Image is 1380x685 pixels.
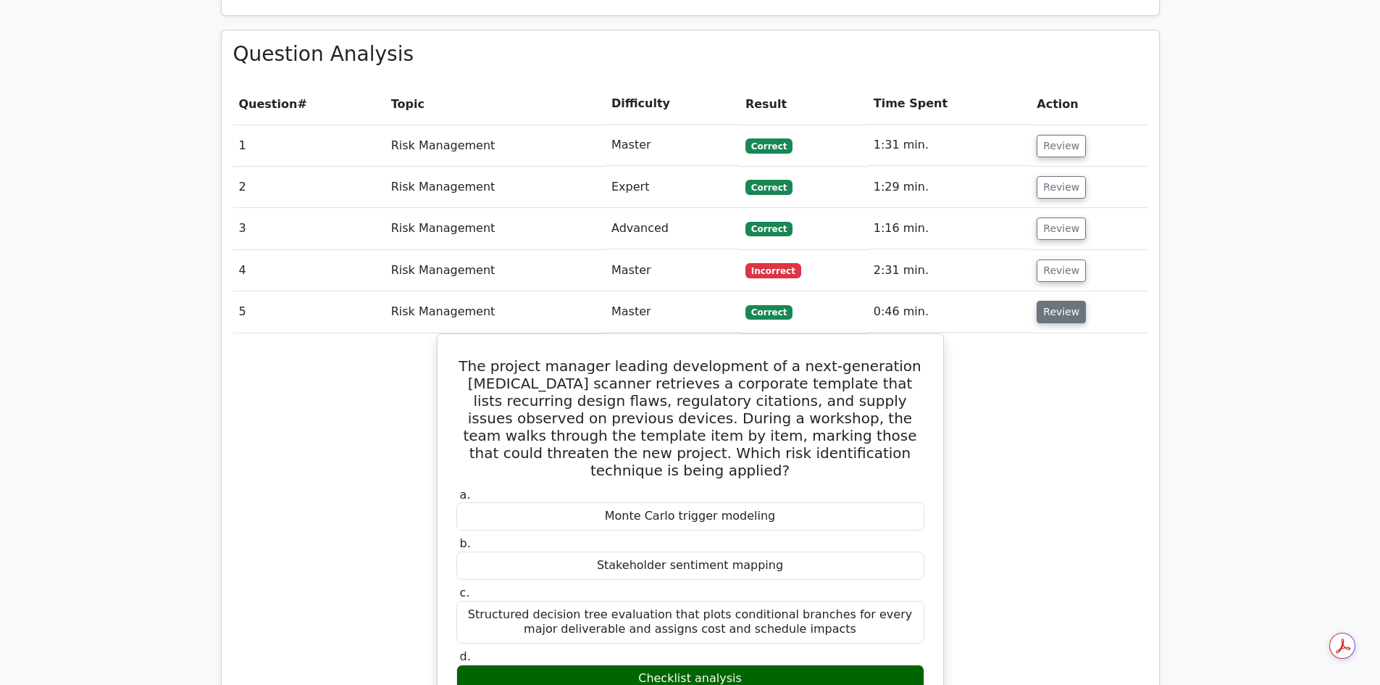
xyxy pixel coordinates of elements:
[233,83,385,125] th: #
[233,250,385,291] td: 4
[385,125,606,166] td: Risk Management
[606,167,740,208] td: Expert
[233,125,385,166] td: 1
[1037,135,1086,157] button: Review
[745,138,793,153] span: Correct
[460,586,470,599] span: c.
[385,291,606,333] td: Risk Management
[745,180,793,194] span: Correct
[606,83,740,125] th: Difficulty
[740,83,868,125] th: Result
[868,83,1032,125] th: Time Spent
[239,97,298,111] span: Question
[1037,260,1086,282] button: Review
[868,291,1032,333] td: 0:46 min.
[385,167,606,208] td: Risk Management
[606,291,740,333] td: Master
[385,83,606,125] th: Topic
[460,488,471,502] span: a.
[233,167,385,208] td: 2
[460,536,471,550] span: b.
[460,649,471,663] span: d.
[606,125,740,166] td: Master
[1037,217,1086,240] button: Review
[385,208,606,249] td: Risk Management
[1031,83,1147,125] th: Action
[455,357,926,479] h5: The project manager leading development of a next-generation [MEDICAL_DATA] scanner retrieves a c...
[1037,176,1086,199] button: Review
[745,305,793,320] span: Correct
[456,502,924,531] div: Monte Carlo trigger modeling
[456,552,924,580] div: Stakeholder sentiment mapping
[385,250,606,291] td: Risk Management
[745,263,801,278] span: Incorrect
[456,601,924,644] div: Structured decision tree evaluation that plots conditional branches for every major deliverable a...
[233,208,385,249] td: 3
[1037,301,1086,323] button: Review
[868,208,1032,249] td: 1:16 min.
[233,291,385,333] td: 5
[606,250,740,291] td: Master
[868,250,1032,291] td: 2:31 min.
[868,125,1032,166] td: 1:31 min.
[745,222,793,236] span: Correct
[233,42,1147,67] h3: Question Analysis
[606,208,740,249] td: Advanced
[868,167,1032,208] td: 1:29 min.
